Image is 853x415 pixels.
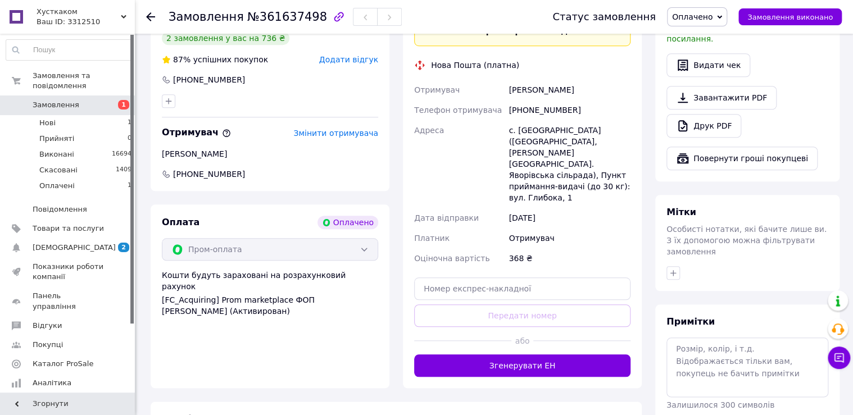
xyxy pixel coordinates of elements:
[414,354,630,377] button: Згенерувати ЕН
[506,228,633,248] div: Отримувач
[666,225,827,256] span: Особисті нотатки, які бачите лише ви. З їх допомогою можна фільтрувати замовлення
[738,8,842,25] button: Замовлення виконано
[162,127,231,138] span: Отримувач
[247,10,327,24] span: №361637498
[506,208,633,228] div: [DATE]
[173,55,190,64] span: 87%
[672,12,713,21] span: Оплачено
[128,181,131,191] span: 1
[116,165,131,175] span: 1409
[33,359,93,369] span: Каталог ProSale
[33,204,87,215] span: Повідомлення
[414,126,444,135] span: Адреса
[112,149,131,159] span: 16694
[506,248,633,268] div: 368 ₴
[128,134,131,144] span: 0
[428,60,522,71] div: Нова Пошта (платна)
[169,10,244,24] span: Замовлення
[39,181,75,191] span: Оплачені
[511,335,533,346] span: або
[33,224,104,234] span: Товари та послуги
[118,100,129,110] span: 1
[39,134,74,144] span: Прийняті
[162,54,268,65] div: успішних покупок
[33,340,63,350] span: Покупці
[506,80,633,100] div: [PERSON_NAME]
[666,114,741,138] a: Друк PDF
[33,262,104,282] span: Показники роботи компанії
[162,148,378,159] div: [PERSON_NAME]
[414,213,479,222] span: Дата відправки
[162,217,199,227] span: Оплата
[666,207,696,217] span: Мітки
[37,7,121,17] span: Хусткаком
[162,270,378,317] div: Кошти будуть зараховані на розрахунковий рахунок
[414,254,489,263] span: Оціночна вартість
[506,100,633,120] div: [PHONE_NUMBER]
[414,277,630,300] input: Номер експрес-накладної
[414,106,502,115] span: Телефон отримувача
[6,40,132,60] input: Пошук
[666,147,818,170] button: Повернути гроші покупцеві
[162,294,378,317] div: [FC_Acquiring] Prom marketplace ФОП [PERSON_NAME] (Активирован)
[552,11,656,22] div: Статус замовлення
[146,11,155,22] div: Повернутися назад
[33,71,135,91] span: Замовлення та повідомлення
[319,55,378,64] span: Додати відгук
[666,400,774,409] span: Залишилося 300 символів
[39,149,74,159] span: Виконані
[666,316,715,327] span: Примітки
[162,31,289,45] div: 2 замовлення у вас на 736 ₴
[317,216,378,229] div: Оплачено
[33,321,62,331] span: Відгуки
[128,118,131,128] span: 1
[33,378,71,388] span: Аналітика
[118,243,129,252] span: 2
[37,17,135,27] div: Ваш ID: 3312510
[172,168,246,180] span: [PHONE_NUMBER]
[172,74,246,85] div: [PHONE_NUMBER]
[39,118,56,128] span: Нові
[414,234,450,243] span: Платник
[747,13,833,21] span: Замовлення виконано
[39,165,78,175] span: Скасовані
[828,346,850,369] button: Чат з покупцем
[293,129,378,138] span: Змінити отримувача
[33,291,104,311] span: Панель управління
[33,243,116,253] span: [DEMOGRAPHIC_DATA]
[506,120,633,208] div: с. [GEOGRAPHIC_DATA] ([GEOGRAPHIC_DATA], [PERSON_NAME][GEOGRAPHIC_DATA]. Яворівська сільрада), Пу...
[666,53,750,77] button: Видати чек
[414,85,460,94] span: Отримувач
[666,86,777,110] a: Завантажити PDF
[33,100,79,110] span: Замовлення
